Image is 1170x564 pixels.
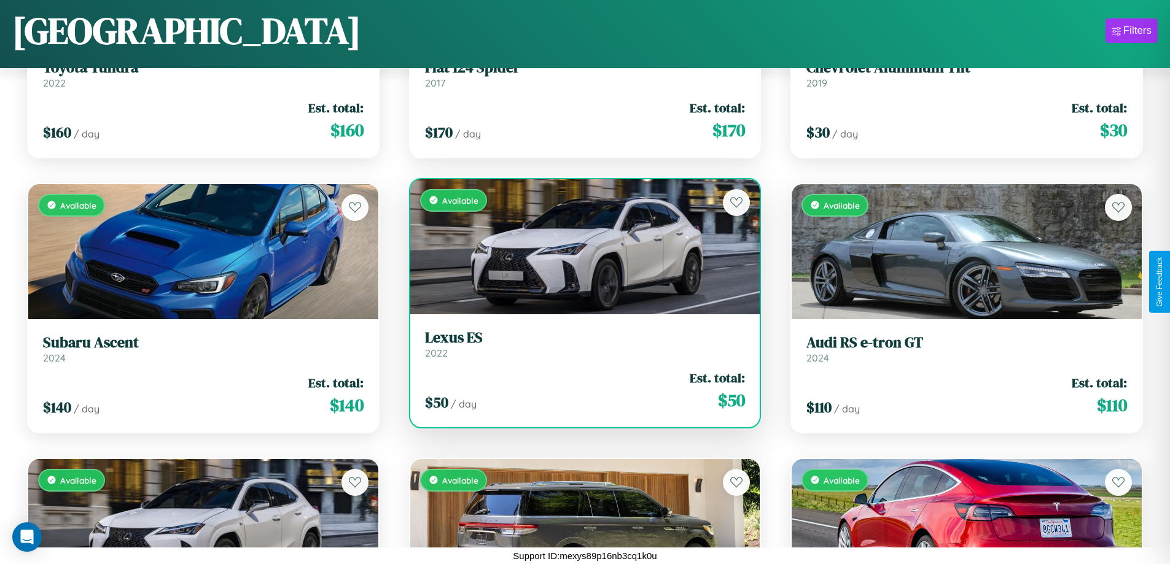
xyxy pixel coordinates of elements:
span: / day [74,128,99,140]
span: Available [442,475,478,485]
h3: Toyota Tundra [43,59,364,77]
span: / day [74,403,99,415]
span: / day [832,128,858,140]
span: $ 170 [425,122,453,142]
a: Subaru Ascent2024 [43,334,364,364]
span: / day [834,403,860,415]
span: $ 50 [425,392,448,412]
span: Available [824,200,860,211]
span: Est. total: [308,99,364,117]
span: Est. total: [1072,99,1127,117]
h3: Chevrolet Aluminum Tilt [806,59,1127,77]
span: Available [442,195,478,206]
h3: Lexus ES [425,329,746,347]
a: Chevrolet Aluminum Tilt2019 [806,59,1127,89]
span: / day [451,398,477,410]
span: Est. total: [308,374,364,392]
div: Filters [1123,25,1152,37]
span: Est. total: [1072,374,1127,392]
span: 2019 [806,77,827,89]
span: 2022 [43,77,66,89]
span: $ 170 [712,118,745,142]
span: Available [60,200,96,211]
span: $ 140 [43,397,71,417]
a: Lexus ES2022 [425,329,746,359]
p: Support ID: mexys89p16nb3cq1k0u [513,547,657,564]
span: 2017 [425,77,445,89]
div: Give Feedback [1155,257,1164,307]
span: $ 50 [718,388,745,412]
span: $ 140 [330,393,364,417]
a: Audi RS e-tron GT2024 [806,334,1127,364]
button: Filters [1106,18,1158,43]
span: 2024 [43,352,66,364]
span: 2024 [806,352,829,364]
span: / day [455,128,481,140]
a: Toyota Tundra2022 [43,59,364,89]
span: $ 160 [43,122,71,142]
span: Available [824,475,860,485]
span: 2022 [425,347,448,359]
span: $ 30 [1100,118,1127,142]
div: Open Intercom Messenger [12,522,42,552]
span: $ 160 [330,118,364,142]
h1: [GEOGRAPHIC_DATA] [12,6,361,56]
span: Est. total: [690,99,745,117]
span: $ 30 [806,122,830,142]
h3: Audi RS e-tron GT [806,334,1127,352]
span: Est. total: [690,369,745,387]
h3: Subaru Ascent [43,334,364,352]
span: Available [60,475,96,485]
span: $ 110 [1097,393,1127,417]
a: Fiat 124 Spider2017 [425,59,746,89]
span: $ 110 [806,397,832,417]
h3: Fiat 124 Spider [425,59,746,77]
